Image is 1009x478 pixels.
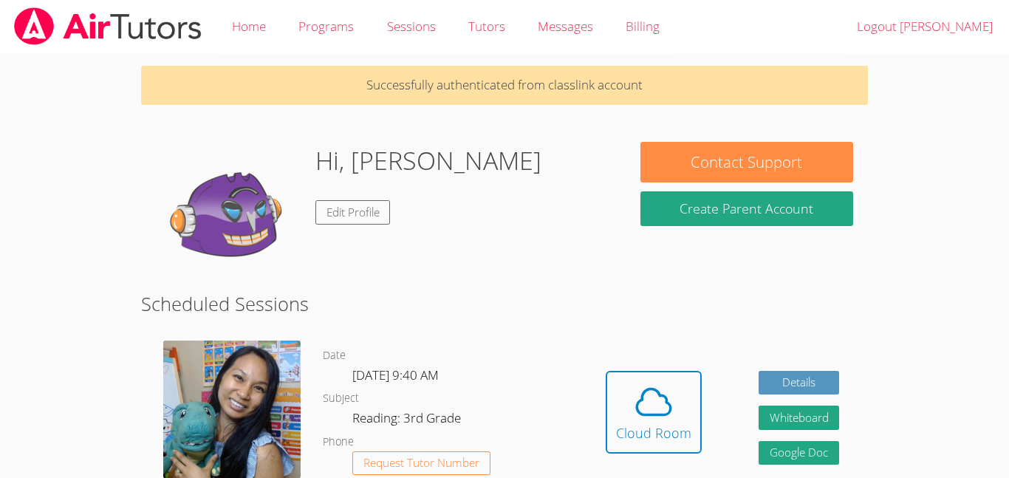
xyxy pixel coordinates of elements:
a: Edit Profile [315,200,391,225]
img: default.png [156,142,304,290]
h2: Scheduled Sessions [141,290,868,318]
a: Details [759,371,840,395]
span: [DATE] 9:40 AM [352,366,439,383]
dt: Subject [323,389,359,408]
img: Untitled%20design%20(19).png [163,341,301,478]
button: Create Parent Account [640,191,853,226]
span: Messages [538,18,593,35]
button: Cloud Room [606,371,702,454]
a: Google Doc [759,441,840,465]
h1: Hi, [PERSON_NAME] [315,142,541,180]
div: Cloud Room [616,423,691,443]
span: Request Tutor Number [363,457,479,468]
button: Contact Support [640,142,853,182]
dt: Date [323,346,346,365]
img: airtutors_banner-c4298cdbf04f3fff15de1276eac7730deb9818008684d7c2e4769d2f7ddbe033.png [13,7,203,45]
p: Successfully authenticated from classlink account [141,66,868,105]
button: Whiteboard [759,406,840,430]
dt: Phone [323,433,354,451]
dd: Reading: 3rd Grade [352,408,464,433]
button: Request Tutor Number [352,451,490,476]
